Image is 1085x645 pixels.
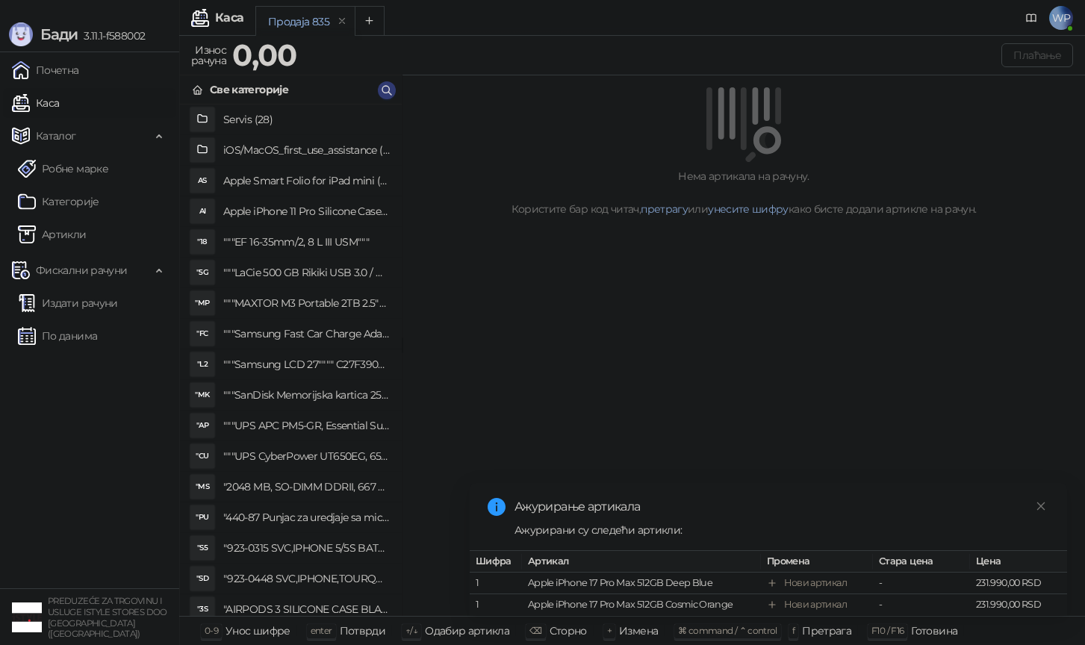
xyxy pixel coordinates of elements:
[223,199,390,223] h4: Apple iPhone 11 Pro Silicone Case - Black
[784,597,847,612] div: Нови артикал
[190,444,214,468] div: "CU
[190,352,214,376] div: "L2
[802,621,851,641] div: Претрага
[529,625,541,636] span: ⌫
[223,383,390,407] h4: """SanDisk Memorijska kartica 256GB microSDXC sa SD adapterom SDSQXA1-256G-GN6MA - Extreme PLUS, ...
[190,169,214,193] div: AS
[18,225,36,243] img: Artikli
[522,573,761,594] td: Apple iPhone 17 Pro Max 512GB Deep Blue
[36,255,127,285] span: Фискални рачуни
[210,81,288,98] div: Све категорије
[792,625,795,636] span: f
[678,625,777,636] span: ⌘ command / ⌃ control
[514,498,1049,516] div: Ажурирање артикала
[470,594,522,616] td: 1
[18,321,97,351] a: По данима
[190,291,214,315] div: "MP
[215,12,243,24] div: Каса
[190,261,214,284] div: "5G
[12,88,59,118] a: Каса
[911,621,957,641] div: Готовина
[232,37,296,73] strong: 0,00
[223,291,390,315] h4: """MAXTOR M3 Portable 2TB 2.5"""" crni eksterni hard disk HX-M201TCB/GM"""
[223,444,390,468] h4: """UPS CyberPower UT650EG, 650VA/360W , line-int., s_uko, desktop"""
[223,505,390,529] h4: "440-87 Punjac za uredjaje sa micro USB portom 4/1, Stand."
[223,107,390,131] h4: Servis (28)
[311,625,332,636] span: enter
[18,154,108,184] a: Робне марке
[405,625,417,636] span: ↑/↓
[190,383,214,407] div: "MK
[332,15,352,28] button: remove
[514,522,1049,538] div: Ажурирани су следећи артикли:
[1049,6,1073,30] span: WP
[223,567,390,591] h4: "923-0448 SVC,IPHONE,TOURQUE DRIVER KIT .65KGF- CM Šrafciger "
[190,536,214,560] div: "S5
[223,169,390,193] h4: Apple Smart Folio for iPad mini (A17 Pro) - Sage
[226,621,290,641] div: Унос шифре
[550,621,587,641] div: Сторно
[873,551,970,573] th: Стара цена
[223,597,390,621] h4: "AIRPODS 3 SILICONE CASE BLACK"
[223,261,390,284] h4: """LaCie 500 GB Rikiki USB 3.0 / Ultra Compact & Resistant aluminum / USB 3.0 / 2.5"""""""
[190,505,214,529] div: "PU
[223,322,390,346] h4: """Samsung Fast Car Charge Adapter, brzi auto punja_, boja crna"""
[40,25,78,43] span: Бади
[190,597,214,621] div: "3S
[1033,498,1049,514] a: Close
[18,219,87,249] a: ArtikliАртикли
[522,594,761,616] td: Apple iPhone 17 Pro Max 512GB Cosmic Orange
[12,602,42,632] img: 64x64-companyLogo-77b92cf4-9946-4f36-9751-bf7bb5fd2c7d.png
[78,29,145,43] span: 3.11.1-f588002
[9,22,33,46] img: Logo
[190,567,214,591] div: "SD
[522,551,761,573] th: Артикал
[641,202,688,216] a: претрагу
[1019,6,1043,30] a: Документација
[425,621,509,641] div: Одабир артикла
[761,551,873,573] th: Промена
[970,573,1067,594] td: 231.990,00 RSD
[223,536,390,560] h4: "923-0315 SVC,IPHONE 5/5S BATTERY REMOVAL TRAY Držač za iPhone sa kojim se otvara display
[18,187,99,216] a: Категорије
[470,573,522,594] td: 1
[873,573,970,594] td: -
[190,322,214,346] div: "FC
[223,475,390,499] h4: "2048 MB, SO-DIMM DDRII, 667 MHz, Napajanje 1,8 0,1 V, Latencija CL5"
[1001,43,1073,67] button: Плаћање
[1036,501,1046,511] span: close
[188,40,229,70] div: Износ рачуна
[708,202,789,216] a: унесите шифру
[420,168,1067,217] div: Нема артикала на рачуну. Користите бар код читач, или како бисте додали артикле на рачун.
[190,414,214,437] div: "AP
[873,594,970,616] td: -
[970,551,1067,573] th: Цена
[619,621,658,641] div: Измена
[205,625,218,636] span: 0-9
[180,105,402,616] div: grid
[223,352,390,376] h4: """Samsung LCD 27"""" C27F390FHUXEN"""
[223,414,390,437] h4: """UPS APC PM5-GR, Essential Surge Arrest,5 utic_nica"""
[190,230,214,254] div: "18
[18,288,118,318] a: Издати рачуни
[223,138,390,162] h4: iOS/MacOS_first_use_assistance (4)
[190,475,214,499] div: "MS
[488,498,506,516] span: info-circle
[223,230,390,254] h4: """EF 16-35mm/2, 8 L III USM"""
[355,6,385,36] button: Add tab
[190,199,214,223] div: AI
[784,576,847,591] div: Нови артикал
[268,13,329,30] div: Продаја 835
[871,625,904,636] span: F10 / F16
[470,551,522,573] th: Шифра
[607,625,612,636] span: +
[36,121,76,151] span: Каталог
[48,596,167,639] small: PREDUZEĆE ZA TRGOVINU I USLUGE ISTYLE STORES DOO [GEOGRAPHIC_DATA] ([GEOGRAPHIC_DATA])
[340,621,386,641] div: Потврди
[970,594,1067,616] td: 231.990,00 RSD
[12,55,79,85] a: Почетна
